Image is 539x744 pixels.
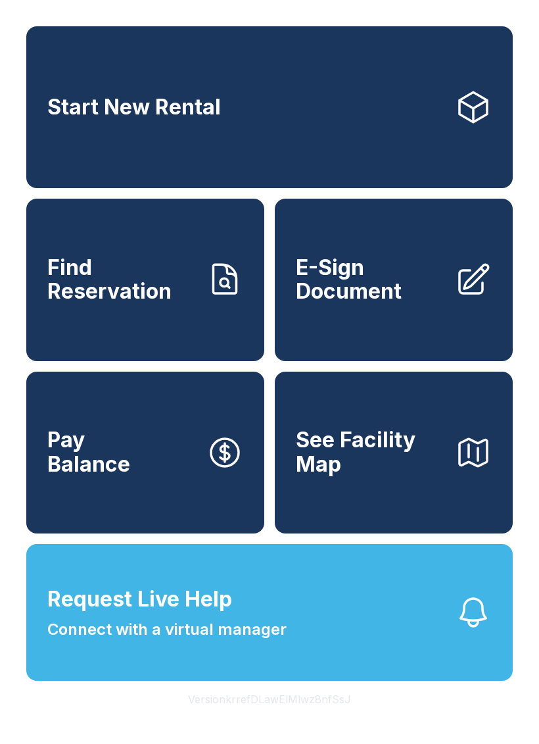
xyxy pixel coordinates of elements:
span: E-Sign Document [296,256,444,304]
span: See Facility Map [296,428,444,476]
button: See Facility Map [275,372,513,533]
button: Request Live HelpConnect with a virtual manager [26,544,513,681]
span: Start New Rental [47,95,221,120]
button: PayBalance [26,372,264,533]
a: Find Reservation [26,199,264,360]
a: E-Sign Document [275,199,513,360]
a: Start New Rental [26,26,513,188]
span: Connect with a virtual manager [47,618,287,641]
span: Request Live Help [47,583,232,615]
button: VersionkrrefDLawElMlwz8nfSsJ [177,681,362,718]
span: Find Reservation [47,256,196,304]
span: Pay Balance [47,428,130,476]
